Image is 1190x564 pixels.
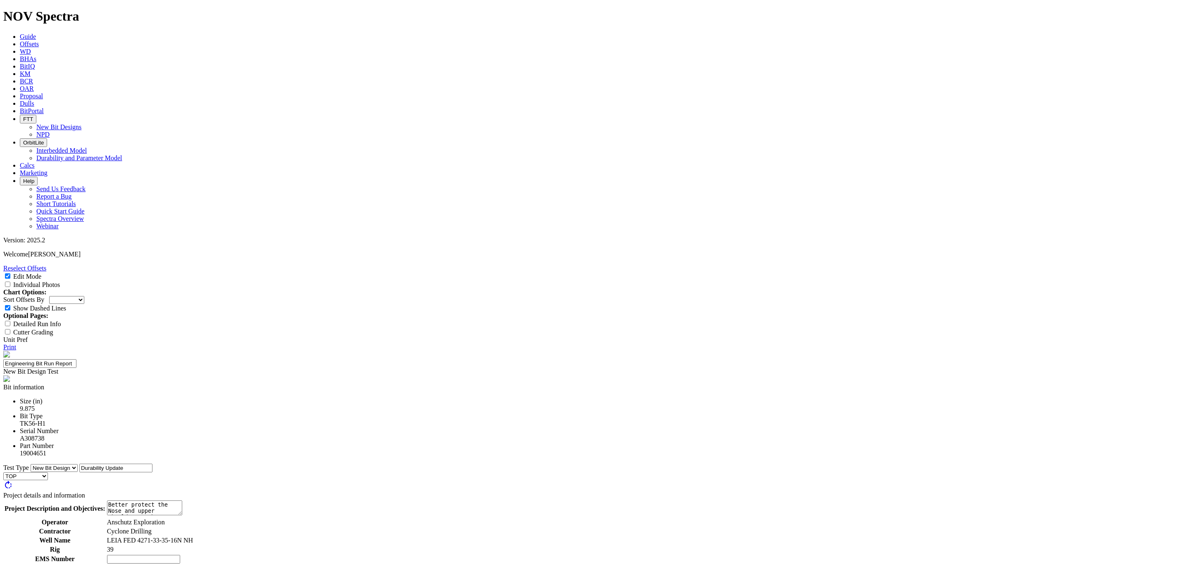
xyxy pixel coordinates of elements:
[3,265,46,272] a: Reselect Offsets
[20,450,1187,457] div: 19004651
[36,223,59,230] a: Webinar
[20,40,39,47] a: Offsets
[13,281,60,288] label: Individual Photos
[107,527,266,536] td: Cyclone Drilling
[4,527,106,536] th: Contractor
[107,536,266,545] td: LEIA FED 4271-33-35-16N NH
[20,169,48,176] a: Marketing
[13,329,53,336] label: Cutter Grading
[3,464,29,471] label: Test Type
[4,536,106,545] th: Well Name
[20,92,43,100] a: Proposal
[20,33,36,40] a: Guide
[3,368,1187,375] div: New Bit Design Test
[13,305,66,312] label: Show Dashed Lines
[28,251,81,258] span: [PERSON_NAME]
[3,484,13,491] a: rotate_right
[20,63,35,70] a: BitIQ
[20,115,36,123] button: FTT
[3,296,44,303] label: Sort Offsets By
[3,492,1187,499] div: Project details and information
[20,412,1187,420] div: Bit Type
[36,208,84,215] a: Quick Start Guide
[36,154,122,161] a: Durability and Parameter Model
[3,359,76,368] input: Click to edit report title
[20,85,34,92] a: OAR
[3,289,46,296] strong: Chart Options:
[3,312,48,319] strong: Optional Pages:
[36,131,50,138] a: NPD
[4,518,106,526] th: Operator
[3,251,1187,258] p: Welcome
[36,147,87,154] a: Interbedded Model
[3,375,10,382] img: spectra-logo.8771a380.png
[4,500,106,517] th: Project Description and Objectives:
[23,140,44,146] span: OrbitLite
[107,545,266,554] td: 39
[20,55,36,62] a: BHAs
[20,427,1187,435] div: Serial Number
[13,273,41,280] label: Edit Mode
[20,435,1187,442] div: A308738
[20,70,31,77] a: KM
[3,9,1187,24] h1: NOV Spectra
[79,464,152,472] input: Comments/Cutter Type
[3,384,1187,391] div: Bit information
[20,442,1187,450] div: Part Number
[20,78,33,85] a: BCR
[20,405,1187,412] div: 9.875
[20,162,35,169] a: Calcs
[107,518,266,526] td: Anschutz Exploration
[4,555,106,564] th: EMS Number
[36,193,71,200] a: Report a Bug
[20,420,1187,427] div: TK56-H1
[20,48,31,55] a: WD
[3,480,13,490] span: rotate_right
[23,178,34,184] span: Help
[3,351,1187,384] report-header: 'Engineering Bit Run Report'
[3,336,28,343] a: Unit Pref
[3,237,1187,244] div: Version: 2025.2
[20,138,47,147] button: OrbitLite
[3,344,16,351] a: Print
[20,177,38,185] button: Help
[20,100,34,107] a: Dulls
[36,200,76,207] a: Short Tutorials
[36,215,84,222] a: Spectra Overview
[20,398,1187,405] div: Size (in)
[23,116,33,122] span: FTT
[13,320,61,327] label: Detailed Run Info
[20,107,44,114] a: BitPortal
[4,545,106,554] th: Rig
[36,123,81,130] a: New Bit Designs
[3,351,10,358] img: NOV_WT_RH_Logo_Vert_RGB_F.d63d51a4.png
[36,185,86,192] a: Send Us Feedback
